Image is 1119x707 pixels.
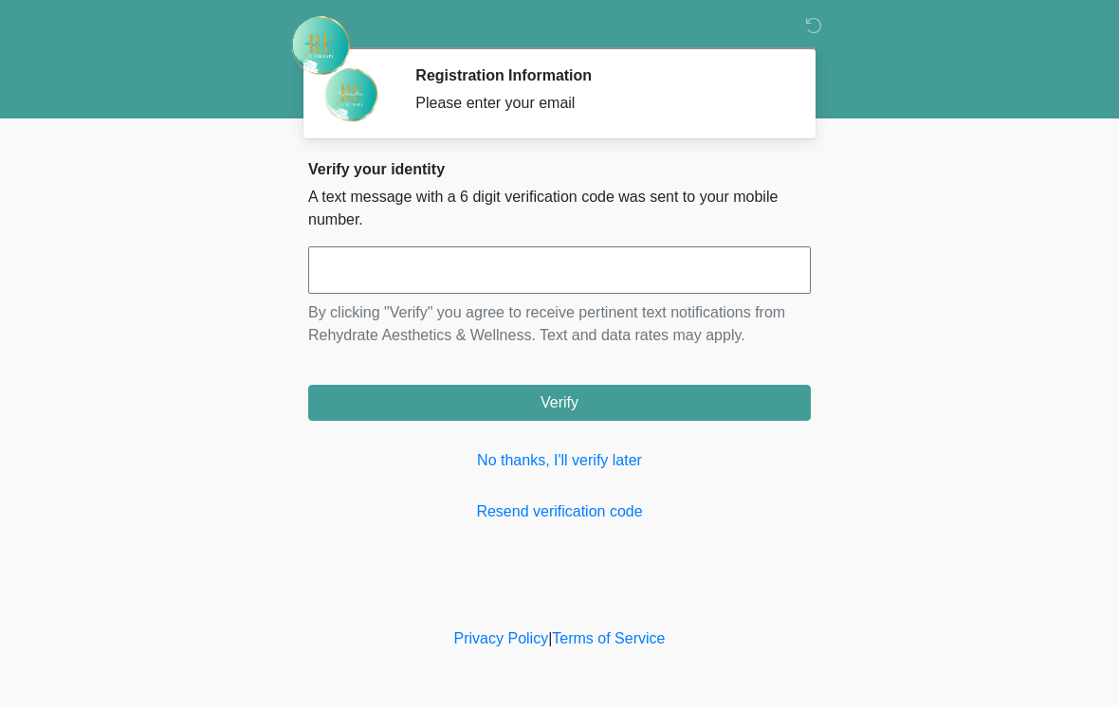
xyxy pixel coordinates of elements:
p: A text message with a 6 digit verification code was sent to your mobile number. [308,186,811,231]
h2: Verify your identity [308,160,811,178]
img: Rehydrate Aesthetics & Wellness Logo [289,14,352,77]
p: By clicking "Verify" you agree to receive pertinent text notifications from Rehydrate Aesthetics ... [308,301,811,347]
a: Terms of Service [552,630,665,646]
a: | [548,630,552,646]
div: Please enter your email [415,92,782,115]
button: Verify [308,385,811,421]
img: Agent Avatar [322,66,379,123]
a: Privacy Policy [454,630,549,646]
a: No thanks, I'll verify later [308,449,811,472]
a: Resend verification code [308,500,811,523]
